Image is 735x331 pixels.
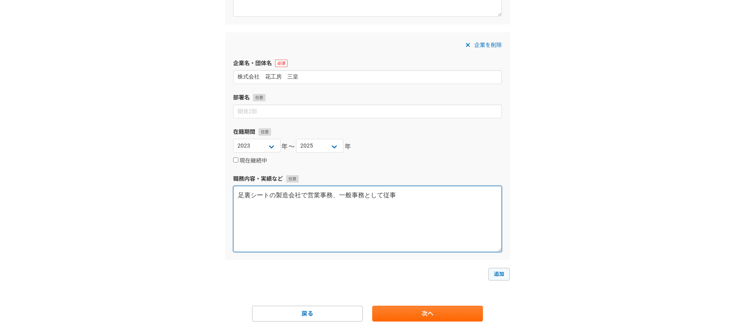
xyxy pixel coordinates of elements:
label: 在籍期間 [233,128,502,136]
label: 現在継続中 [233,157,267,165]
label: 企業名・団体名 [233,59,502,67]
span: 企業を削除 [474,40,502,50]
a: 追加 [488,268,510,281]
a: 戻る [252,306,363,322]
label: 部署名 [233,94,502,102]
input: エニィクルー株式会社 [233,70,502,84]
a: 次へ [372,306,483,322]
span: 年 [345,142,352,151]
label: 職務内容・実績など [233,175,502,183]
span: 年〜 [281,142,295,151]
input: 開発2部 [233,105,502,118]
input: 現在継続中 [233,157,238,163]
